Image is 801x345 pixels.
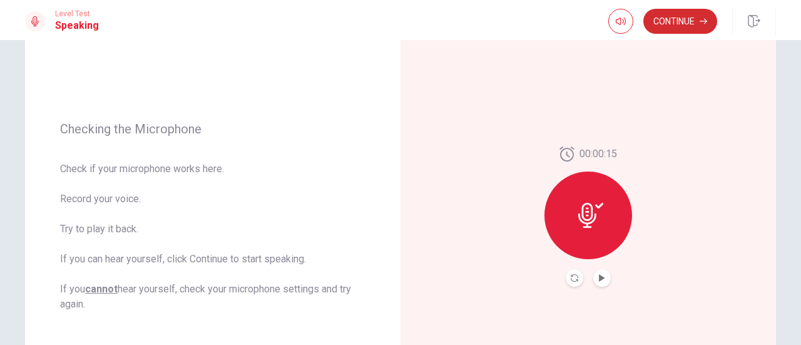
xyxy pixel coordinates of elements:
[60,121,365,136] span: Checking the Microphone
[579,147,617,162] span: 00:00:15
[60,162,365,312] span: Check if your microphone works here. Record your voice. Try to play it back. If you can hear your...
[566,269,583,287] button: Record Again
[55,9,99,18] span: Level Test
[85,283,118,295] u: cannot
[55,18,99,33] h1: Speaking
[593,269,611,287] button: Play Audio
[643,9,717,34] button: Continue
